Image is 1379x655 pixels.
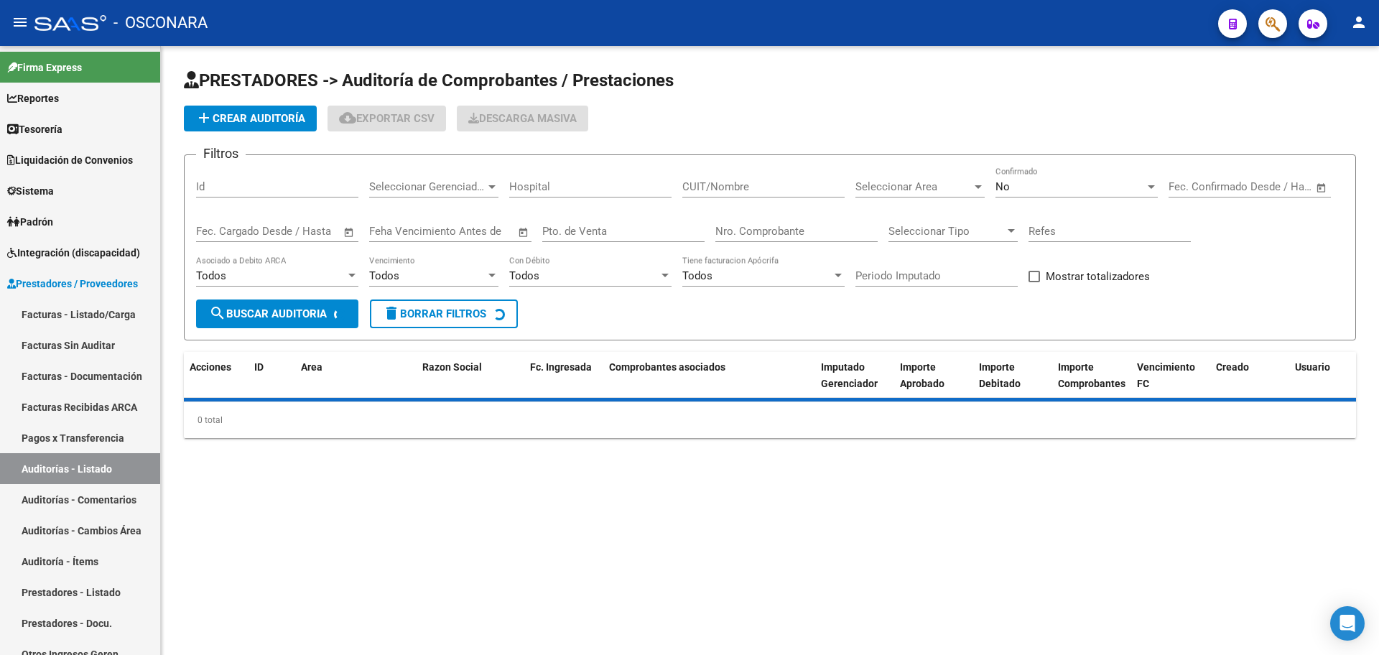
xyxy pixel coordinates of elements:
button: Open calendar [1314,180,1330,196]
datatable-header-cell: Importe Debitado [973,352,1052,415]
span: Reportes [7,90,59,106]
span: Descarga Masiva [468,112,577,125]
mat-icon: add [195,109,213,126]
datatable-header-cell: Usuario [1289,352,1368,415]
span: Todos [196,269,226,282]
span: Importe Comprobantes [1058,361,1125,389]
span: Firma Express [7,60,82,75]
span: Exportar CSV [339,112,435,125]
span: Borrar Filtros [383,307,486,320]
mat-icon: menu [11,14,29,31]
datatable-header-cell: Area [295,352,396,415]
span: Padrón [7,214,53,230]
span: Crear Auditoría [195,112,305,125]
span: - OSCONARA [113,7,208,39]
span: Seleccionar Tipo [888,225,1005,238]
button: Buscar Auditoria [196,299,358,328]
input: End date [1228,180,1298,193]
datatable-header-cell: Vencimiento FC [1131,352,1210,415]
datatable-header-cell: Importe Comprobantes [1052,352,1131,415]
div: Open Intercom Messenger [1330,606,1365,641]
span: PRESTADORES -> Auditoría de Comprobantes / Prestaciones [184,70,674,90]
button: Exportar CSV [328,106,446,131]
span: Razon Social [422,361,482,373]
app-download-masive: Descarga masiva de comprobantes (adjuntos) [457,106,588,131]
datatable-header-cell: Fc. Ingresada [524,352,603,415]
button: Borrar Filtros [370,299,518,328]
span: Integración (discapacidad) [7,245,140,261]
datatable-header-cell: Imputado Gerenciador [815,352,894,415]
span: Todos [509,269,539,282]
div: 0 total [184,402,1356,438]
mat-icon: cloud_download [339,109,356,126]
span: Todos [682,269,712,282]
datatable-header-cell: Creado [1210,352,1289,415]
span: Seleccionar Gerenciador [369,180,486,193]
datatable-header-cell: Importe Aprobado [894,352,973,415]
span: Liquidación de Convenios [7,152,133,168]
button: Open calendar [516,224,532,241]
input: Start date [1169,180,1215,193]
span: Acciones [190,361,231,373]
span: Sistema [7,183,54,199]
input: Start date [196,225,243,238]
span: Creado [1216,361,1249,373]
datatable-header-cell: Acciones [184,352,249,415]
span: ID [254,361,264,373]
span: Imputado Gerenciador [821,361,878,389]
h3: Filtros [196,144,246,164]
mat-icon: search [209,305,226,322]
span: Prestadores / Proveedores [7,276,138,292]
input: End date [256,225,325,238]
span: Comprobantes asociados [609,361,725,373]
button: Open calendar [341,224,358,241]
datatable-header-cell: Comprobantes asociados [603,352,815,415]
span: Importe Debitado [979,361,1021,389]
datatable-header-cell: ID [249,352,295,415]
span: No [995,180,1010,193]
span: Tesorería [7,121,62,137]
span: Area [301,361,322,373]
mat-icon: delete [383,305,400,322]
span: Vencimiento FC [1137,361,1195,389]
span: Usuario [1295,361,1330,373]
span: Importe Aprobado [900,361,944,389]
span: Seleccionar Area [855,180,972,193]
button: Crear Auditoría [184,106,317,131]
datatable-header-cell: Razon Social [417,352,524,415]
button: Descarga Masiva [457,106,588,131]
span: Fc. Ingresada [530,361,592,373]
span: Mostrar totalizadores [1046,268,1150,285]
mat-icon: person [1350,14,1368,31]
span: Todos [369,269,399,282]
span: Buscar Auditoria [209,307,327,320]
